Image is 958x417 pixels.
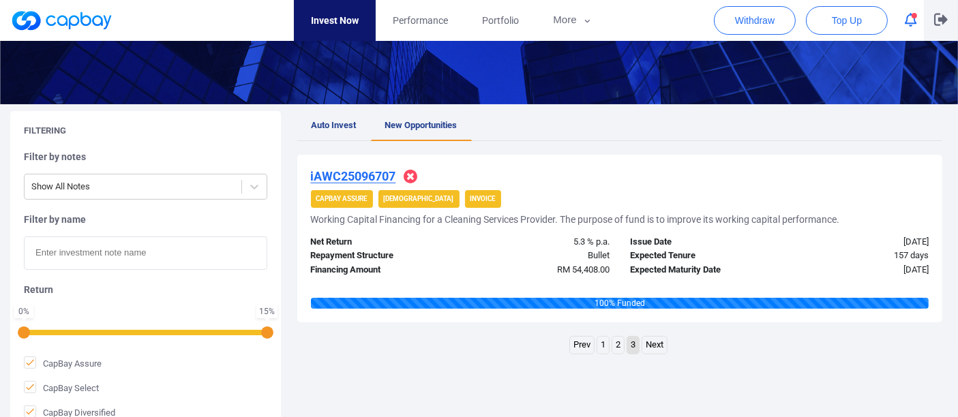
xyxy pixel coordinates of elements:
h5: Return [24,283,267,296]
h5: Filtering [24,125,66,137]
span: Performance [393,13,448,28]
strong: [DEMOGRAPHIC_DATA] [384,195,454,202]
div: Expected Maturity Date [620,263,779,277]
div: Repayment Structure [301,249,460,263]
h5: Filter by notes [24,151,267,163]
span: Auto Invest [312,120,357,130]
div: Financing Amount [301,263,460,277]
a: Next page [642,337,667,354]
span: CapBay Select [24,381,99,395]
a: Page 3 is your current page [627,337,639,354]
span: RM 54,408.00 [557,264,610,275]
div: 157 days [779,249,939,263]
button: Withdraw [714,6,796,35]
a: Page 1 [597,337,609,354]
button: Top Up [806,6,888,35]
a: Previous page [570,337,594,354]
input: Enter investment note name [24,236,267,270]
div: Expected Tenure [620,249,779,263]
span: Portfolio [482,13,519,28]
div: [DATE] [779,263,939,277]
span: CapBay Assure [24,356,102,370]
strong: CapBay Assure [316,195,368,202]
div: 0 % [17,307,31,315]
u: iAWC25096707 [311,169,396,183]
h5: Filter by name [24,213,267,226]
div: Net Return [301,235,460,249]
div: Issue Date [620,235,779,249]
div: 5.3 % p.a. [460,235,620,249]
div: [DATE] [779,235,939,249]
div: 100 % Funded [311,298,929,309]
div: 15 % [259,307,275,315]
a: Page 2 [612,337,624,354]
div: Bullet [460,249,620,263]
span: New Opportunities [385,120,458,130]
strong: Invoice [470,195,496,202]
h5: Working Capital Financing for a Cleaning Services Provider. The purpose of fund is to improve its... [311,213,840,226]
span: Top Up [832,14,862,27]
